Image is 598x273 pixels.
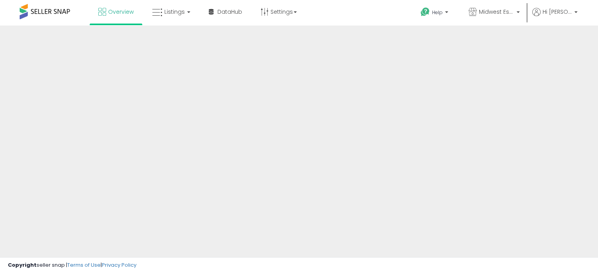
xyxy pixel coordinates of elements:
a: Privacy Policy [102,261,136,269]
strong: Copyright [8,261,37,269]
span: Overview [108,8,134,16]
span: Listings [164,8,185,16]
i: Get Help [420,7,430,17]
span: DataHub [217,8,242,16]
span: Midwest Estore [479,8,514,16]
div: seller snap | | [8,262,136,269]
a: Terms of Use [67,261,101,269]
span: Hi [PERSON_NAME] [543,8,572,16]
a: Hi [PERSON_NAME] [532,8,578,26]
span: Help [432,9,443,16]
a: Help [414,1,456,26]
